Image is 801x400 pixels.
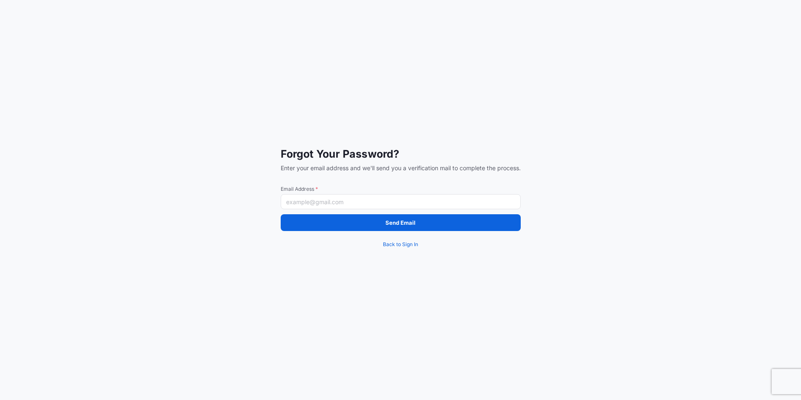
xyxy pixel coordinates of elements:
[281,186,521,192] span: Email Address
[281,147,521,161] span: Forgot Your Password?
[281,194,521,209] input: example@gmail.com
[383,240,418,249] span: Back to Sign In
[281,214,521,231] button: Send Email
[385,218,416,227] p: Send Email
[281,164,521,172] span: Enter your email address and we'll send you a verification mail to complete the process.
[281,236,521,253] a: Back to Sign In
